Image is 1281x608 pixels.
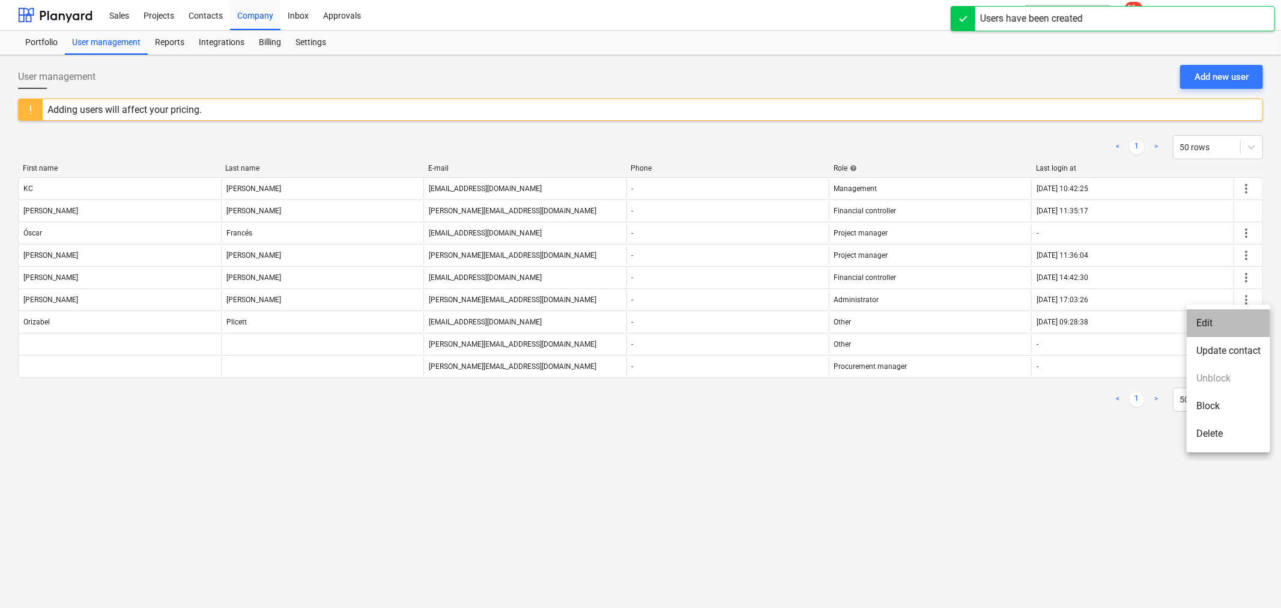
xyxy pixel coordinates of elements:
[1221,550,1281,608] iframe: Chat Widget
[1187,392,1270,420] li: Block
[1187,337,1270,365] li: Update contact
[1187,420,1270,448] li: Delete
[1187,309,1270,337] li: Edit
[980,11,1083,26] div: Users have been created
